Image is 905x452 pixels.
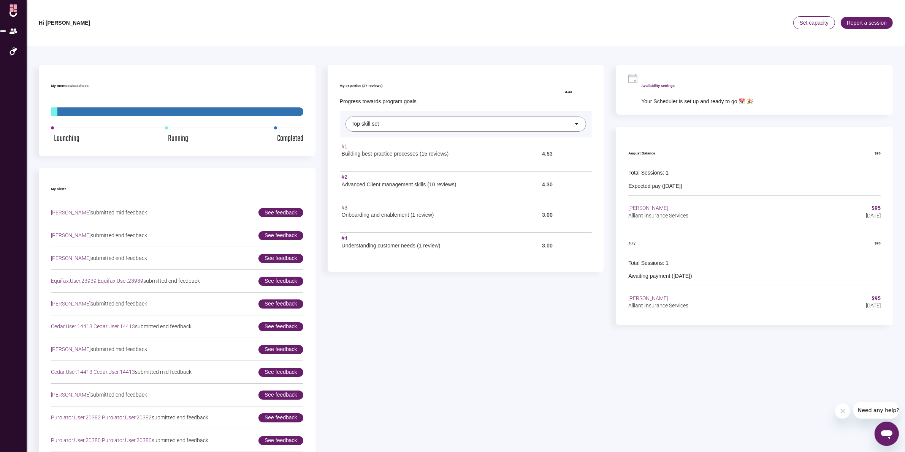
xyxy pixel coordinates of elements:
[542,212,553,218] span: 3.00
[258,208,303,217] span: See feedback
[628,169,881,177] div: Total Sessions: 1
[51,323,135,329] span: cedar.user.14413 cedar.user.14413
[342,243,441,249] span: Understanding customer needs (1 review)
[258,368,303,377] span: See feedback
[628,295,718,302] span: [PERSON_NAME]
[875,422,899,446] iframe: Button to launch messaging window
[51,391,147,399] div: submitted end feedback
[352,121,379,127] span: Top skill set
[51,414,208,422] div: submitted end feedback
[565,88,572,96] h6: 4.33
[866,212,881,220] span: [DATE]
[258,254,303,263] span: See feedback
[277,136,303,143] span: Completed
[628,183,881,190] div: Expected pay ([DATE])
[51,369,192,376] div: submitted mid feedback
[841,17,893,29] span: Report a session
[5,5,46,11] span: Need any help?
[628,240,636,247] h6: July
[51,346,90,352] span: [PERSON_NAME]
[875,240,881,247] h6: $95
[39,19,90,27] h4: Hi [PERSON_NAME]
[340,82,542,90] h6: My expertise (27 reviews)
[342,143,366,151] div: #1
[628,302,718,310] span: Alliant Insurance Services
[628,272,881,280] div: Awaiting payment ([DATE])
[51,278,143,284] span: equifax.user.23939 equifax.user.23939
[628,150,655,157] h6: August Balance
[258,231,303,240] span: See feedback
[51,232,147,239] div: submitted end feedback
[51,209,90,216] span: [PERSON_NAME]
[51,82,303,90] h6: My mentees/coachees
[51,346,147,353] div: submitted mid feedback
[51,323,192,331] div: submitted end feedback
[51,209,147,217] div: submitted mid feedback
[51,301,90,307] span: [PERSON_NAME]
[542,243,553,249] span: 3.00
[54,136,79,143] span: Launching
[628,260,881,267] div: Total Sessions: 1
[641,82,753,90] h6: Availability settings
[258,391,303,400] span: See feedback
[866,205,881,212] span: $95
[342,173,366,181] div: #2
[875,150,881,157] h6: $95
[51,300,147,308] div: submitted end feedback
[51,277,200,285] div: submitted end feedback
[258,299,303,309] span: See feedback
[258,277,303,286] span: See feedback
[340,98,542,106] p: Progress towards program goals
[51,255,147,262] div: submitted end feedback
[342,181,456,187] span: Advanced Client management skills (10 reviews)
[168,136,188,143] span: Running
[51,437,208,444] div: submitted end feedback
[542,151,553,157] span: 4.53
[51,437,152,443] span: purolator.user.20380 purolator.user.20380
[628,205,718,212] span: [PERSON_NAME]
[258,413,303,422] span: See feedback
[342,212,434,218] span: Onboarding and enablement (1 review)
[51,255,90,261] span: [PERSON_NAME]
[51,414,152,421] span: purolator.user.20382 purolator.user.20382
[542,181,553,187] span: 4.30
[51,392,90,398] span: [PERSON_NAME]
[258,436,303,445] span: See feedback
[51,369,135,375] span: cedar.user.14413 cedar.user.14413
[853,402,899,419] iframe: Message from company
[794,17,835,29] span: Set capacity
[51,186,303,193] h6: My alerts
[835,403,850,419] iframe: Close message
[258,322,303,331] span: See feedback
[342,204,366,212] div: #3
[342,235,366,242] div: #4
[51,232,90,238] span: [PERSON_NAME]
[866,295,881,302] span: $95
[258,345,303,354] span: See feedback
[866,302,881,310] span: [DATE]
[342,151,449,157] span: Building best-practice processes (15 reviews)
[628,212,718,220] span: Alliant Insurance Services
[641,98,753,106] div: Your Scheduler is set up and ready to go 📅 🎉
